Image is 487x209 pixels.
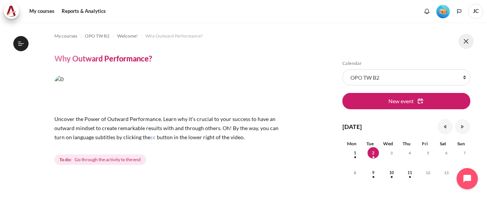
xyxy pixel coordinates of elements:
span: 7 [459,147,470,159]
a: OPO TW B2 [85,31,110,41]
a: Why Outward Performance? [145,31,203,41]
span: 8 [349,167,361,178]
button: Languages [454,6,465,17]
a: User menu [468,4,483,19]
span: JC [468,4,483,19]
a: My courses [27,4,57,19]
img: Level #1 [436,5,450,18]
span: Uncover the Power of Outward Performance. Learn why it's crucial to your success to have an outwa... [54,116,279,140]
span: My courses [54,33,77,39]
span: Mon [347,141,356,146]
h5: Calendar [342,60,470,66]
a: Thursday, 11 September events [404,170,415,175]
span: Sat [440,141,446,146]
span: New event [388,97,414,105]
img: 0 [54,75,279,110]
a: Monday, 1 September events [349,151,361,155]
span: Thu [403,141,411,146]
span: Welcome! [117,33,138,39]
span: 9 [368,167,379,178]
span: Tue [366,141,374,146]
a: Reports & Analytics [59,4,108,19]
a: Welcome! [117,31,138,41]
span: 5 [422,147,434,159]
nav: Navigation bar [54,30,279,42]
div: Completion requirements for Why Outward Performance? [54,153,148,167]
h4: Why Outward Performance? [54,53,152,63]
span: Wed [383,141,393,146]
strong: To do: [59,156,72,163]
a: Today Tuesday, 2 September [368,151,379,155]
span: cc [150,134,156,140]
span: 4 [404,147,415,159]
div: Level #1 [436,4,450,18]
img: Architeck [6,6,17,17]
span: button in the lower right of the video. [157,134,245,140]
button: New event [342,93,470,109]
span: 13 [441,167,452,178]
a: Architeck Architeck [4,4,23,19]
span: OPO TW B2 [85,33,110,39]
span: 11 [404,167,415,178]
span: 6 [441,147,452,159]
span: Go through the activity to the end [75,156,141,163]
span: Sun [457,141,465,146]
span: 3 [386,147,397,159]
span: Why Outward Performance? [145,33,203,39]
span: 2 [368,147,379,159]
a: My courses [54,31,77,41]
span: 12 [422,167,434,178]
a: Wednesday, 10 September events [386,170,397,175]
h4: [DATE] [342,122,362,131]
span: 1 [349,147,361,159]
div: Show notification window with no new notifications [421,6,433,17]
a: Level #1 [433,4,453,18]
span: 10 [386,167,397,178]
span: 14 [459,167,470,178]
td: Today [361,147,379,167]
a: Tuesday, 9 September events [368,170,379,175]
span: Fri [422,141,428,146]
